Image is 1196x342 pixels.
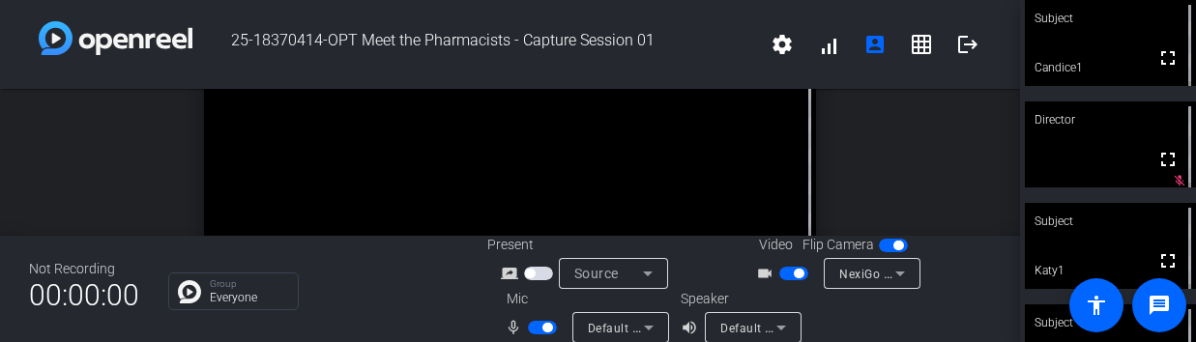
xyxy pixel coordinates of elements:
p: Group [210,279,288,289]
mat-icon: logout [956,33,979,56]
div: Subject [1025,203,1196,240]
mat-icon: volume_up [681,316,704,339]
img: white-gradient.svg [39,21,192,55]
div: Speaker [681,289,797,309]
span: Source [574,266,619,281]
p: Everyone [210,292,288,303]
mat-icon: videocam_outline [756,262,779,285]
div: Subject [1025,304,1196,341]
span: Default - Headset Microphone (Poly Savi 7300 Office Series) [588,320,927,335]
span: Video [759,235,793,255]
span: 00:00:00 [29,271,139,319]
div: Director [1025,101,1196,138]
mat-icon: fullscreen [1156,46,1180,70]
span: NexiGo N60 FHD Webcam (1d6c:0103) [839,266,1061,281]
mat-icon: message [1148,294,1171,317]
mat-icon: screen_share_outline [501,262,524,285]
div: Mic [487,289,681,309]
mat-icon: accessibility [1085,294,1108,317]
mat-icon: fullscreen [1156,249,1180,272]
div: Present [487,235,681,255]
button: signal_cellular_alt [805,21,852,68]
div: Not Recording [29,259,139,279]
mat-icon: fullscreen [1156,148,1180,171]
mat-icon: mic_none [505,316,528,339]
mat-icon: settings [771,33,794,56]
img: Chat Icon [178,280,201,303]
span: Flip Camera [802,235,874,255]
mat-icon: grid_on [910,33,933,56]
mat-icon: account_box [863,33,887,56]
span: 25-18370414-OPT Meet the Pharmacists - Capture Session 01 [192,21,759,68]
span: Default - Headphone (Poly Savi 7300 Office Series) [720,320,1007,335]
